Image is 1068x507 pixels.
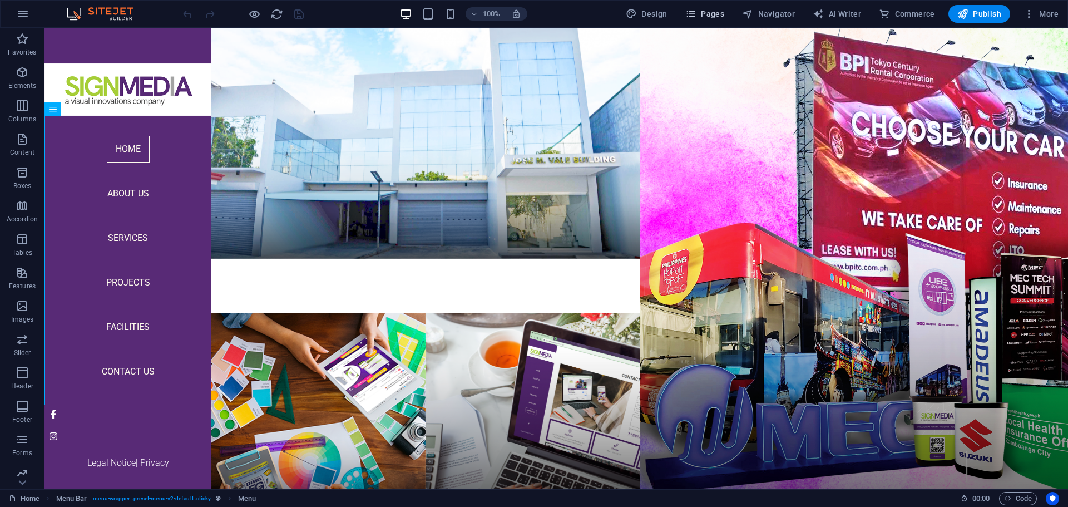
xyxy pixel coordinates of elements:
[972,492,990,505] span: 00 00
[12,449,32,457] p: Forms
[879,8,935,19] span: Commerce
[8,115,36,124] p: Columns
[511,9,521,19] i: On resize automatically adjust zoom level to fit chosen device.
[1046,492,1059,505] button: Usercentrics
[270,7,283,21] button: reload
[14,348,31,357] p: Slider
[56,492,256,505] nav: breadcrumb
[621,5,672,23] div: Design (Ctrl+Alt+Y)
[1004,492,1032,505] span: Code
[999,492,1037,505] button: Code
[11,315,34,324] p: Images
[167,214,595,302] a: AboutSIGNMEDIA
[681,5,729,23] button: Pages
[64,7,147,21] img: Editor Logo
[56,492,87,505] span: Click to select. Double-click to edit
[961,492,990,505] h6: Session time
[813,8,861,19] span: AI Writer
[13,181,32,190] p: Boxes
[12,248,32,257] p: Tables
[626,8,667,19] span: Design
[874,5,940,23] button: Commerce
[91,492,211,505] span: . menu-wrapper .preset-menu-v2-default .sticky
[1019,5,1063,23] button: More
[948,5,1010,23] button: Publish
[8,48,36,57] p: Favorites
[980,494,982,503] span: :
[8,81,37,90] p: Elements
[11,382,33,391] p: Header
[270,8,283,21] i: Reload page
[9,492,39,505] a: Click to cancel selection. Double-click to open Pages
[1023,8,1059,19] span: More
[216,495,221,501] i: This element is a customizable preset
[12,415,32,424] p: Footer
[738,5,799,23] button: Navigator
[10,148,34,157] p: Content
[248,7,261,21] button: Click here to leave preview mode and continue editing
[808,5,866,23] button: AI Writer
[9,282,36,291] p: Features
[621,5,672,23] button: Design
[742,8,795,19] span: Navigator
[466,7,505,21] button: 100%
[685,8,724,19] span: Pages
[7,215,38,224] p: Accordion
[482,7,500,21] h6: 100%
[238,492,256,505] span: Click to select. Double-click to edit
[957,8,1001,19] span: Publish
